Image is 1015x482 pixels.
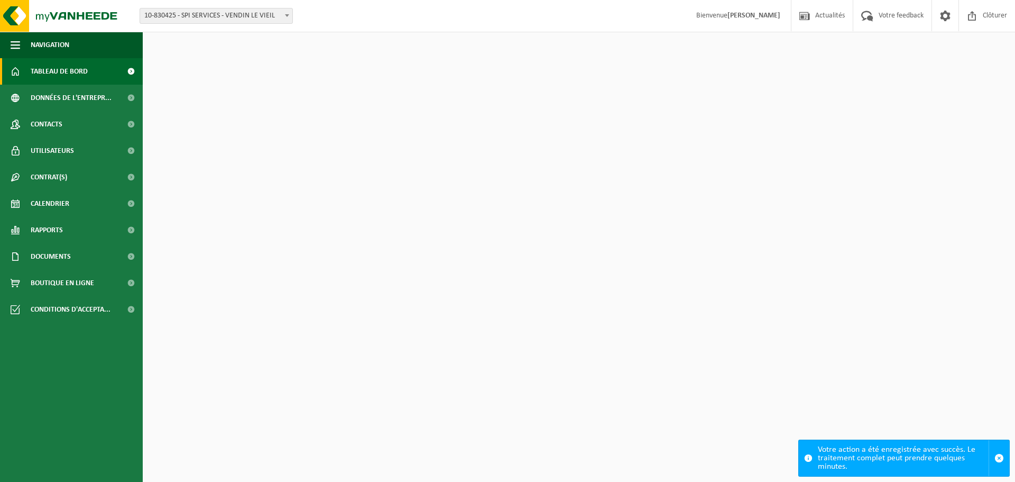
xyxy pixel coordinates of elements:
[31,243,71,270] span: Documents
[31,296,110,323] span: Conditions d'accepta...
[31,270,94,296] span: Boutique en ligne
[31,85,112,111] span: Données de l'entrepr...
[31,217,63,243] span: Rapports
[31,138,74,164] span: Utilisateurs
[140,8,293,24] span: 10-830425 - SPI SERVICES - VENDIN LE VIEIL
[31,111,62,138] span: Contacts
[31,58,88,85] span: Tableau de bord
[818,440,989,476] div: Votre action a été enregistrée avec succès. Le traitement complet peut prendre quelques minutes.
[31,164,67,190] span: Contrat(s)
[140,8,292,23] span: 10-830425 - SPI SERVICES - VENDIN LE VIEIL
[727,12,780,20] strong: [PERSON_NAME]
[31,190,69,217] span: Calendrier
[31,32,69,58] span: Navigation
